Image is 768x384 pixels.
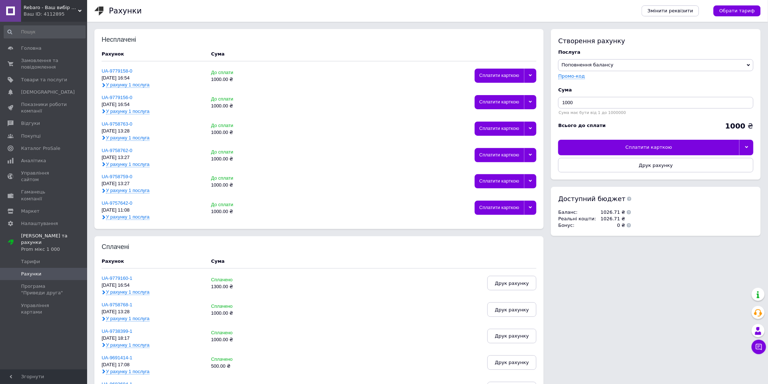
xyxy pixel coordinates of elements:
div: Сплатити карткою [558,140,739,155]
span: Друк рахунку [495,333,529,339]
span: Обрати тариф [719,8,755,14]
span: Доступний бюджет [558,194,625,203]
div: До сплати [211,70,281,75]
a: Обрати тариф [714,5,761,16]
div: Сплачені [102,244,149,251]
span: Налаштування [21,220,58,227]
span: У рахунку 1 послуга [106,135,150,141]
span: Головна [21,45,41,52]
td: 1026.71 ₴ [598,216,625,222]
div: [DATE] 16:54 [102,283,204,288]
span: Рахунки [21,271,41,277]
span: Друк рахунку [495,360,529,365]
div: 1000.00 ₴ [211,103,281,109]
div: Рахунок [102,258,204,265]
div: 1000.00 ₴ [211,77,281,82]
a: UA-9758762-0 [102,148,132,153]
button: Друк рахунку [558,158,753,172]
div: Рахунок [102,51,204,57]
div: [DATE] 13:28 [102,309,204,315]
a: UA-9758768-1 [102,302,132,307]
span: У рахунку 1 послуга [106,342,150,348]
div: 1000.00 ₴ [211,183,281,188]
div: 1000.00 ₴ [211,209,281,215]
a: Змінити реквізити [642,5,699,16]
div: До сплати [211,97,281,102]
button: Друк рахунку [487,302,537,317]
span: У рахунку 1 послуга [106,162,150,167]
td: Бонус : [558,222,598,229]
a: UA-9779160-1 [102,275,132,281]
div: Сума має бути від 1 до 1000000 [558,110,753,115]
span: Товари та послуги [21,77,67,83]
input: Пошук [4,25,86,38]
button: Друк рахунку [487,355,537,370]
div: 1000.00 ₴ [211,337,281,343]
a: UA-9757642-0 [102,200,132,206]
div: Сплачено [211,277,281,283]
div: До сплати [211,150,281,155]
span: Каталог ProSale [21,145,60,152]
div: 1300.00 ₴ [211,284,281,290]
button: Друк рахунку [487,329,537,343]
span: У рахунку 1 послуга [106,188,150,193]
a: UA-9738399-1 [102,328,132,334]
span: Тарифи [21,258,40,265]
span: У рахунку 1 послуга [106,214,150,220]
div: [DATE] 11:08 [102,208,204,213]
div: Сплачено [211,304,281,309]
div: Сплатити карткою [475,122,524,136]
td: Баланс : [558,209,598,216]
div: Сплатити карткою [475,148,524,162]
span: У рахунку 1 послуга [106,109,150,114]
div: Cума [211,258,225,265]
a: UA-9758759-0 [102,174,132,179]
div: Сплатити карткою [475,69,524,83]
div: [DATE] 16:54 [102,75,204,81]
div: Сплачено [211,330,281,336]
td: 1026.71 ₴ [598,209,625,216]
div: 500.00 ₴ [211,364,281,369]
label: Промо-код [558,73,585,79]
span: Друк рахунку [495,281,529,286]
span: У рахунку 1 послуга [106,369,150,375]
div: 1000.00 ₴ [211,156,281,162]
div: [DATE] 17:08 [102,362,204,368]
div: [DATE] 13:27 [102,155,204,160]
div: [DATE] 16:54 [102,102,204,107]
span: Показники роботи компанії [21,101,67,114]
span: Друк рахунку [495,307,529,312]
span: [DEMOGRAPHIC_DATA] [21,89,75,95]
div: До сплати [211,123,281,128]
span: Управління картами [21,302,67,315]
div: До сплати [211,202,281,208]
td: Реальні кошти : [558,216,598,222]
span: Відгуки [21,120,40,127]
span: Маркет [21,208,40,215]
span: Друк рахунку [639,163,673,168]
b: 1000 [725,122,745,130]
span: Rebaro - Ваш вибір в світі композитної арматури [24,4,78,11]
div: 1000.00 ₴ [211,311,281,316]
div: Створення рахунку [558,36,753,45]
input: Введіть суму [558,97,753,109]
span: У рахунку 1 послуга [106,289,150,295]
a: UA-9691414-1 [102,355,132,360]
div: Сплачено [211,357,281,362]
div: [DATE] 13:28 [102,128,204,134]
div: Всього до сплати [558,122,606,129]
h1: Рахунки [109,7,142,15]
span: Замовлення та повідомлення [21,57,67,70]
span: Змінити реквізити [648,8,693,14]
span: Поповнення балансу [561,62,613,68]
div: Cума [211,51,225,57]
button: Друк рахунку [487,276,537,290]
a: UA-9779156-0 [102,95,132,100]
div: ₴ [725,122,753,130]
span: У рахунку 1 послуга [106,316,150,322]
span: Покупці [21,133,41,139]
span: Програма "Приведи друга" [21,283,67,296]
span: У рахунку 1 послуга [106,82,150,88]
div: [DATE] 13:27 [102,181,204,187]
a: UA-9779158-0 [102,68,132,74]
